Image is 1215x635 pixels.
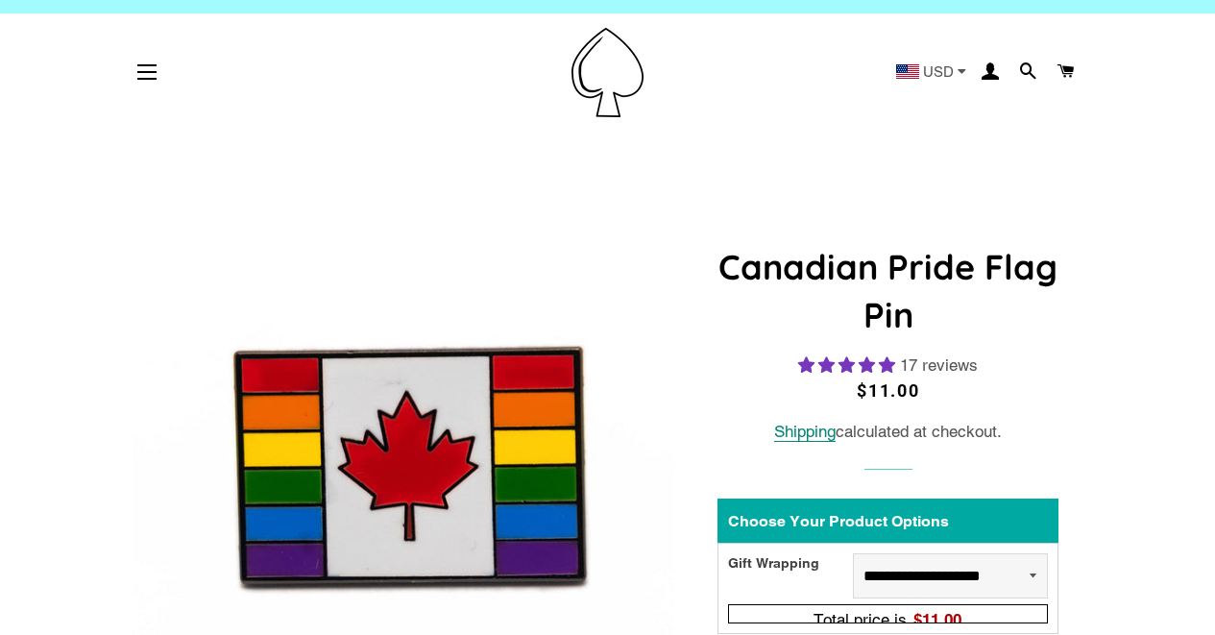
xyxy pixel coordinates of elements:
[900,355,978,375] span: 17 reviews
[571,28,644,117] img: Pin-Ace
[913,610,961,629] span: $
[717,499,1058,543] div: Choose Your Product Options
[774,422,836,442] a: Shipping
[798,355,900,375] span: 5.00 stars
[735,607,1041,633] div: Total price is$11.00
[923,64,954,79] span: USD
[922,610,961,629] span: 11.00
[857,380,920,401] span: $11.00
[853,553,1048,598] select: Gift Wrapping
[728,553,853,598] div: Gift Wrapping
[717,419,1058,445] div: calculated at checkout.
[717,243,1058,340] h1: Canadian Pride Flag Pin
